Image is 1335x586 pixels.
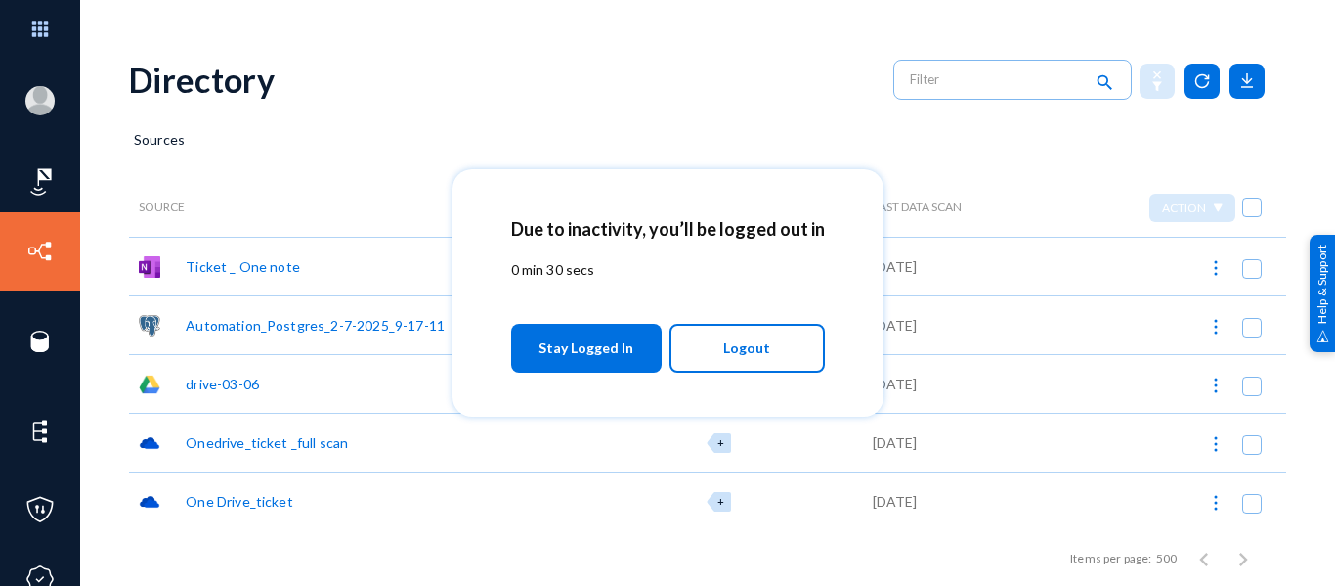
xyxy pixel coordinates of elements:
[511,259,825,280] p: 0 min 30 secs
[538,331,633,366] span: Stay Logged In
[511,218,825,240] h2: Due to inactivity, you’ll be logged out in
[511,324,663,373] button: Stay Logged In
[669,324,825,373] button: Logout
[723,332,770,365] span: Logout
